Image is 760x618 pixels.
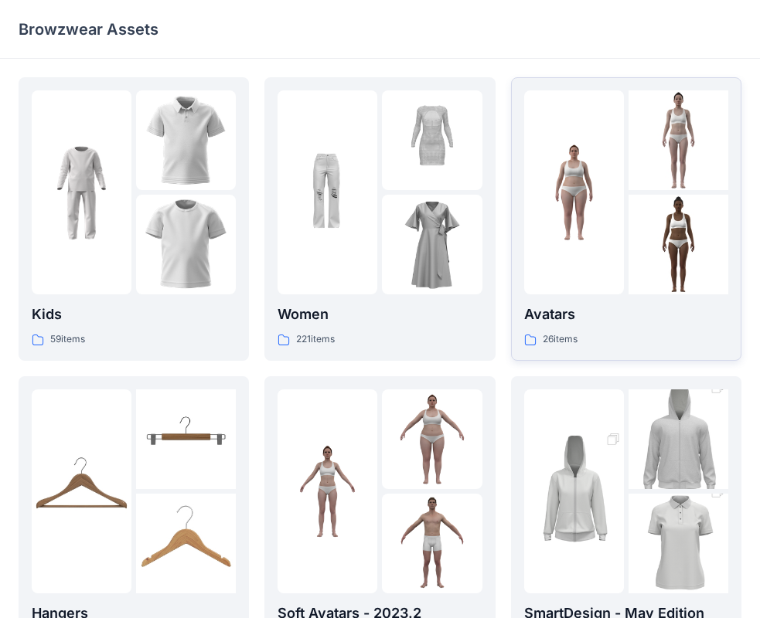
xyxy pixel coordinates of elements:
p: Kids [32,304,236,325]
img: folder 2 [629,365,728,514]
img: folder 3 [382,195,482,294]
p: 221 items [296,331,335,348]
img: folder 1 [524,416,624,566]
img: folder 3 [136,195,236,294]
p: Browzwear Assets [19,19,158,40]
a: folder 1folder 2folder 3Kids59items [19,77,249,361]
img: folder 2 [382,90,482,190]
p: 59 items [50,331,85,348]
p: Women [278,304,482,325]
img: folder 1 [524,143,624,243]
img: folder 2 [136,90,236,190]
img: folder 2 [629,90,728,190]
img: folder 3 [136,494,236,593]
img: folder 2 [382,389,482,489]
img: folder 1 [32,143,131,243]
a: folder 1folder 2folder 3Women221items [264,77,495,361]
img: folder 1 [278,143,377,243]
img: folder 1 [278,441,377,541]
img: folder 3 [382,494,482,593]
p: Avatars [524,304,728,325]
p: 26 items [543,331,578,348]
img: folder 1 [32,441,131,541]
a: folder 1folder 2folder 3Avatars26items [511,77,741,361]
img: folder 2 [136,389,236,489]
img: folder 3 [629,195,728,294]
